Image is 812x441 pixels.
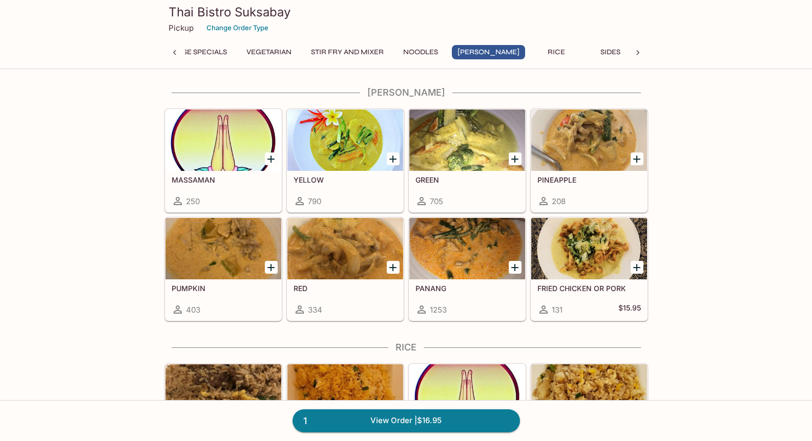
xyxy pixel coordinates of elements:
button: Noodles [398,45,444,59]
button: Rice [533,45,579,59]
h4: [PERSON_NAME] [164,87,648,98]
button: Add RED [387,261,400,274]
h5: PANANG [415,284,519,293]
h5: YELLOW [294,175,397,184]
button: Add GREEN [509,152,522,165]
div: PANANG [409,218,525,279]
a: MASSAMAN250 [165,109,282,212]
span: 1 [297,414,313,428]
div: PUMPKIN [165,218,281,279]
h5: PINEAPPLE [537,175,641,184]
p: Pickup [169,23,194,33]
button: Add MASSAMAN [265,152,278,165]
a: PINEAPPLE208 [531,109,648,212]
div: MASSAMAN [165,109,281,171]
a: PUMPKIN403 [165,217,282,321]
button: Add PINEAPPLE [631,152,643,165]
div: THAI CHILI FRIED RICE [165,364,281,426]
button: Add FRIED CHICKEN OR PORK [631,261,643,274]
button: [PERSON_NAME] [452,45,525,59]
h5: MASSAMAN [172,175,275,184]
div: FRIED CHICKEN OR PORK [531,218,647,279]
div: YELLOW [287,109,403,171]
a: PANANG1253 [409,217,526,321]
div: PINEAPPLE FRIED RICE [287,364,403,426]
button: Change Order Type [202,20,273,36]
button: Add PUMPKIN [265,261,278,274]
a: FRIED CHICKEN OR PORK131$15.95 [531,217,648,321]
span: 790 [308,196,321,206]
h4: Rice [164,342,648,353]
span: 131 [552,305,563,315]
h5: RED [294,284,397,293]
button: Add PANANG [509,261,522,274]
span: 403 [186,305,200,315]
h5: FRIED CHICKEN OR PORK [537,284,641,293]
h5: PUMPKIN [172,284,275,293]
a: GREEN705 [409,109,526,212]
span: 705 [430,196,443,206]
h5: $15.95 [618,303,641,316]
h3: Thai Bistro Suksabay [169,4,644,20]
h5: GREEN [415,175,519,184]
button: Sides [588,45,634,59]
div: RED [287,218,403,279]
a: RED334 [287,217,404,321]
button: Add YELLOW [387,152,400,165]
span: 1253 [430,305,447,315]
div: HOUSE FRIED RICE [531,364,647,426]
span: 334 [308,305,322,315]
button: Stir Fry and Mixer [305,45,389,59]
span: 250 [186,196,200,206]
span: 208 [552,196,566,206]
div: GREEN [409,109,525,171]
a: 1View Order |$16.95 [293,409,520,432]
div: PINEAPPLE [531,109,647,171]
a: YELLOW790 [287,109,404,212]
div: THAI TOM YUM FRIED RICE [409,364,525,426]
button: Vegetarian [241,45,297,59]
